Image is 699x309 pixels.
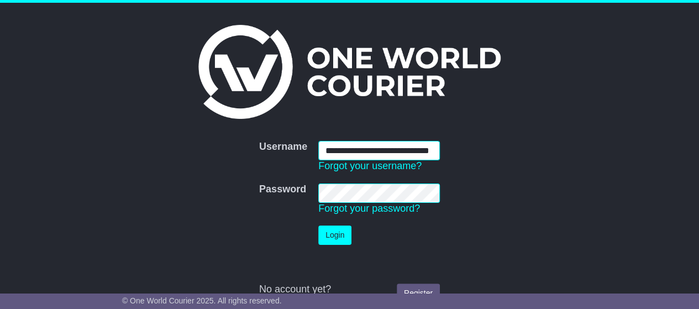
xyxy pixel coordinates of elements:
[122,296,282,305] span: © One World Courier 2025. All rights reserved.
[259,284,440,296] div: No account yet?
[198,25,500,119] img: One World
[318,203,420,214] a: Forgot your password?
[318,160,422,171] a: Forgot your username?
[397,284,440,303] a: Register
[318,226,351,245] button: Login
[259,184,306,196] label: Password
[259,141,307,153] label: Username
